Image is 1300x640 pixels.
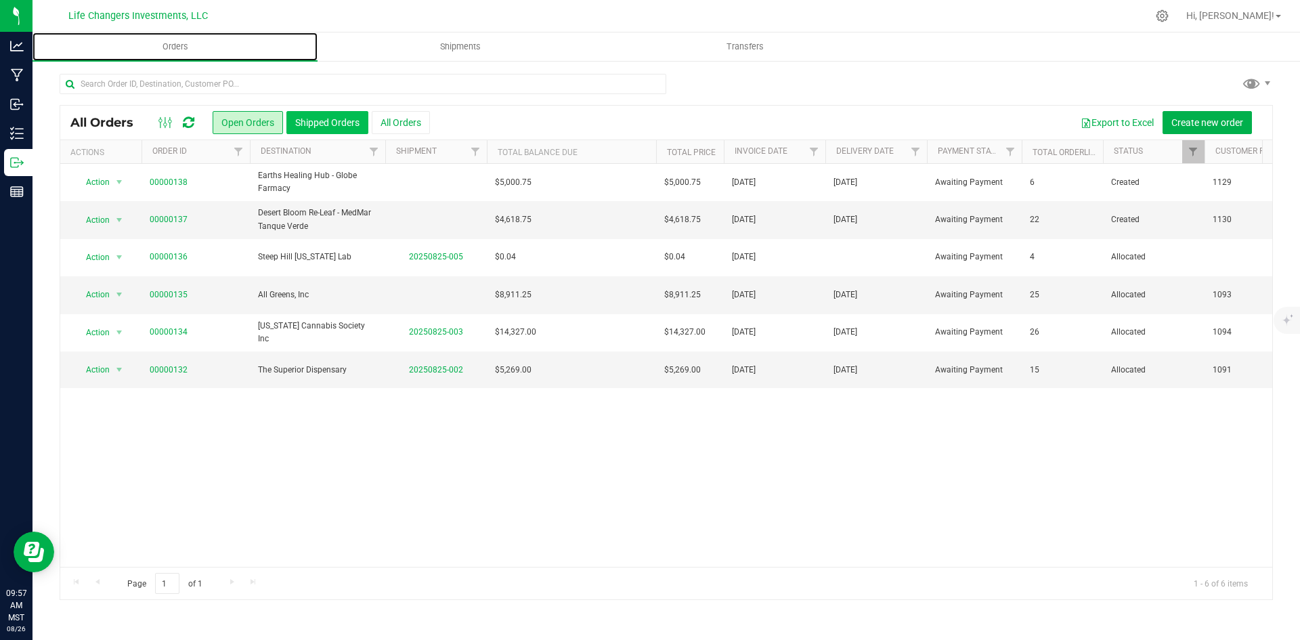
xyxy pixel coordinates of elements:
[1030,176,1035,189] span: 6
[664,176,701,189] span: $5,000.75
[1111,251,1196,263] span: Allocated
[464,140,487,163] a: Filter
[1033,148,1106,157] a: Total Orderlines
[833,326,857,339] span: [DATE]
[935,364,1014,377] span: Awaiting Payment
[258,320,377,345] span: [US_STATE] Cannabis Society Inc
[111,211,128,230] span: select
[708,41,782,53] span: Transfers
[150,326,188,339] a: 00000134
[667,148,716,157] a: Total Price
[495,251,516,263] span: $0.04
[664,326,706,339] span: $14,327.00
[1213,364,1298,377] span: 1091
[6,587,26,624] p: 09:57 AM MST
[372,111,430,134] button: All Orders
[111,248,128,267] span: select
[1030,326,1039,339] span: 26
[1213,289,1298,301] span: 1093
[1111,326,1196,339] span: Allocated
[495,364,532,377] span: $5,269.00
[495,289,532,301] span: $8,911.25
[422,41,499,53] span: Shipments
[732,251,756,263] span: [DATE]
[905,140,927,163] a: Filter
[409,252,463,261] a: 20250825-005
[409,327,463,337] a: 20250825-003
[258,207,377,232] span: Desert Bloom Re-Leaf - MedMar Tanque Verde
[258,289,377,301] span: All Greens, Inc
[603,33,888,61] a: Transfers
[10,39,24,53] inline-svg: Analytics
[74,285,110,304] span: Action
[74,323,110,342] span: Action
[1111,213,1196,226] span: Created
[152,146,187,156] a: Order ID
[258,169,377,195] span: Earths Healing Hub - Globe Farmacy
[10,156,24,169] inline-svg: Outbound
[935,213,1014,226] span: Awaiting Payment
[261,146,311,156] a: Destination
[732,213,756,226] span: [DATE]
[1072,111,1163,134] button: Export to Excel
[258,364,377,377] span: The Superior Dispensary
[213,111,283,134] button: Open Orders
[1213,213,1298,226] span: 1130
[286,111,368,134] button: Shipped Orders
[1030,364,1039,377] span: 15
[409,365,463,375] a: 20250825-002
[10,127,24,140] inline-svg: Inventory
[150,364,188,377] a: 00000132
[664,289,701,301] span: $8,911.25
[1183,573,1259,593] span: 1 - 6 of 6 items
[70,115,147,130] span: All Orders
[735,146,787,156] a: Invoice Date
[999,140,1022,163] a: Filter
[935,251,1014,263] span: Awaiting Payment
[150,213,188,226] a: 00000137
[732,326,756,339] span: [DATE]
[833,176,857,189] span: [DATE]
[495,326,536,339] span: $14,327.00
[111,285,128,304] span: select
[155,573,179,594] input: 1
[111,323,128,342] span: select
[836,146,894,156] a: Delivery Date
[935,289,1014,301] span: Awaiting Payment
[1171,117,1243,128] span: Create new order
[1163,111,1252,134] button: Create new order
[1213,326,1298,339] span: 1094
[833,213,857,226] span: [DATE]
[1114,146,1143,156] a: Status
[495,213,532,226] span: $4,618.75
[1111,289,1196,301] span: Allocated
[227,140,250,163] a: Filter
[732,364,756,377] span: [DATE]
[68,10,208,22] span: Life Changers Investments, LLC
[258,251,377,263] span: Steep Hill [US_STATE] Lab
[74,211,110,230] span: Action
[1182,140,1205,163] a: Filter
[10,98,24,111] inline-svg: Inbound
[74,173,110,192] span: Action
[60,74,666,94] input: Search Order ID, Destination, Customer PO...
[1186,10,1274,21] span: Hi, [PERSON_NAME]!
[833,289,857,301] span: [DATE]
[664,251,685,263] span: $0.04
[803,140,825,163] a: Filter
[1030,213,1039,226] span: 22
[396,146,437,156] a: Shipment
[111,173,128,192] span: select
[150,251,188,263] a: 00000136
[664,364,701,377] span: $5,269.00
[935,326,1014,339] span: Awaiting Payment
[1030,289,1039,301] span: 25
[1111,176,1196,189] span: Created
[363,140,385,163] a: Filter
[74,360,110,379] span: Action
[116,573,213,594] span: Page of 1
[74,248,110,267] span: Action
[10,185,24,198] inline-svg: Reports
[1030,251,1035,263] span: 4
[111,360,128,379] span: select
